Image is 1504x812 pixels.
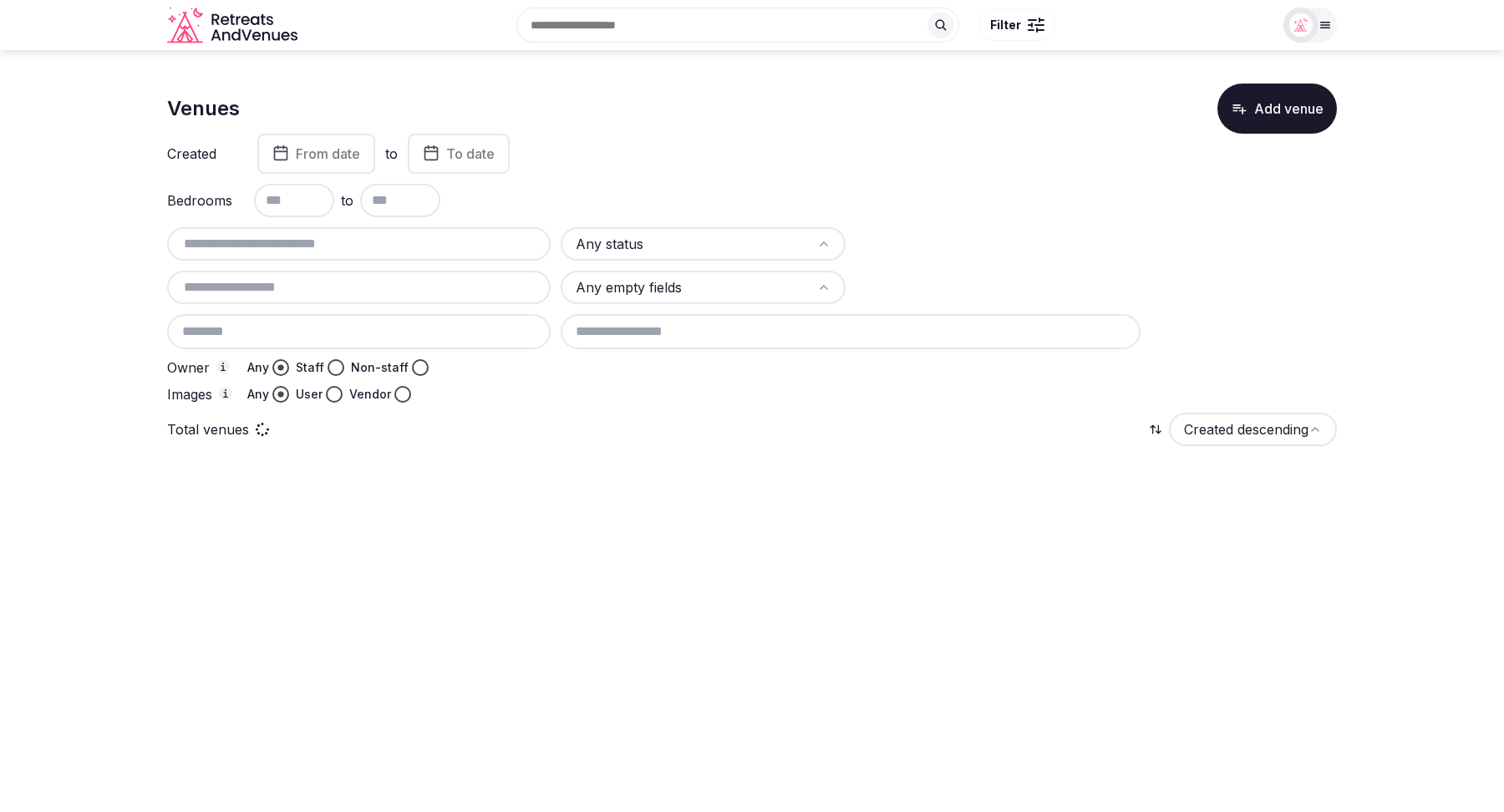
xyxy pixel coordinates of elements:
[990,17,1021,33] span: Filter
[351,359,409,376] label: Non-staff
[408,134,510,174] button: To date
[296,386,323,403] label: User
[341,190,353,211] span: to
[1289,13,1313,37] img: Matt Grant Oakes
[385,145,398,163] label: to
[446,145,495,162] span: To date
[257,134,375,174] button: From date
[216,360,230,373] button: Owner
[167,420,249,439] p: Total venues
[296,359,324,376] label: Staff
[167,147,234,160] label: Created
[167,194,234,207] label: Bedrooms
[167,387,234,402] label: Images
[349,386,391,403] label: Vendor
[247,386,269,403] label: Any
[167,7,301,44] a: Visit the homepage
[167,94,240,123] h1: Venues
[1217,84,1337,134] button: Add venue
[979,9,1055,41] button: Filter
[219,387,232,400] button: Images
[296,145,360,162] span: From date
[167,7,301,44] svg: Retreats and Venues company logo
[167,360,234,375] label: Owner
[247,359,269,376] label: Any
